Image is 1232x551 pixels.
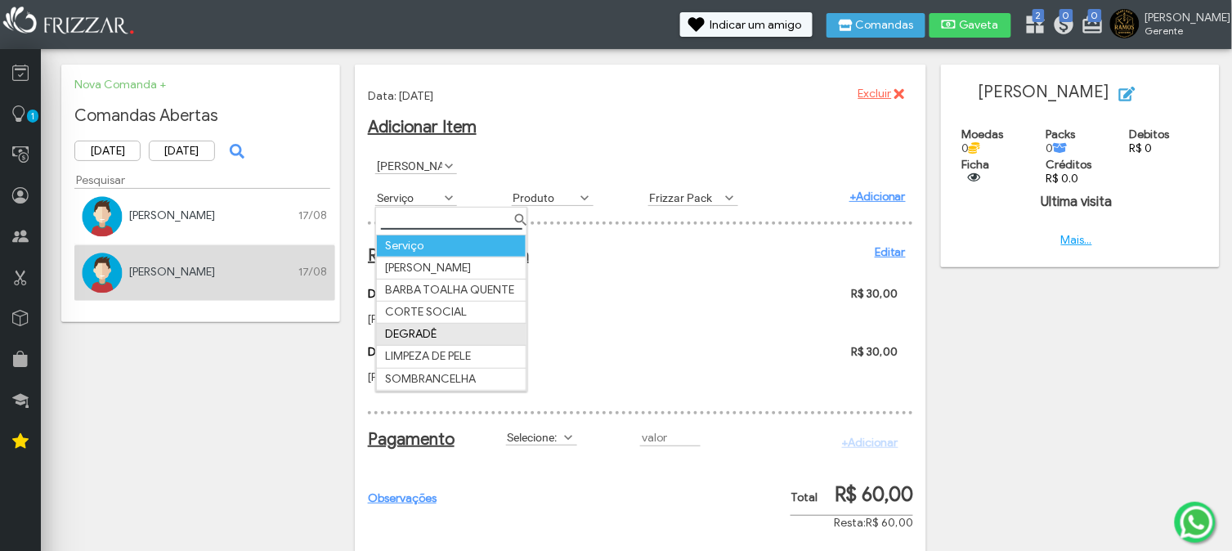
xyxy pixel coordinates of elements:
[710,20,801,31] span: Indicar um amigo
[512,190,579,205] label: Produto
[858,82,892,106] span: Excluir
[866,516,913,530] span: R$ 60,00
[835,482,913,507] span: R$ 60,00
[791,516,913,530] div: Resta:
[961,128,1003,141] span: Moedas
[852,345,898,359] span: R$ 30,00
[954,82,1207,106] h2: [PERSON_NAME]
[74,78,166,92] a: Nova Comanda +
[506,429,562,445] label: Selecione:
[381,213,522,230] input: Filtro
[959,20,1000,31] span: Gaveta
[377,279,526,301] td: BARBA TOALHA QUENTE
[375,158,442,173] label: [PERSON_NAME]
[791,491,818,504] span: Total
[680,12,813,37] button: Indicar um amigo
[1046,158,1091,172] span: Créditos
[74,105,327,126] h2: Comandas Abertas
[1177,503,1216,542] img: whatsapp.png
[852,287,898,301] span: R$ 30,00
[368,345,419,359] span: DEGRADÊ
[961,172,986,184] button: ui-button
[954,194,1198,210] h4: Ultima visita
[368,429,450,450] h2: Pagamento
[961,158,989,172] span: Ficha
[375,190,442,205] label: Serviço
[1046,128,1075,141] span: Packs
[129,265,215,279] a: [PERSON_NAME]
[847,82,912,106] button: Excluir
[1109,82,1181,106] button: Editar
[1130,141,1153,155] a: R$ 0
[377,346,526,368] td: LIMPEZA DE PELE
[368,117,913,137] h2: Adicionar Item
[1046,141,1068,155] span: 0
[74,172,330,189] input: Pesquisar
[1082,13,1098,39] a: 0
[1145,11,1219,25] span: [PERSON_NAME]
[368,370,674,384] p: [PERSON_NAME]
[1053,13,1069,39] a: 0
[377,302,526,324] td: CORTE SOCIAL
[368,491,437,505] a: Observações
[368,287,419,301] span: DEGRADÊ
[149,141,215,161] input: Data Final
[1088,9,1102,22] span: 0
[1033,9,1045,22] span: 2
[640,429,701,446] input: valor
[1046,172,1078,186] a: R$ 0.0
[1060,9,1073,22] span: 0
[1061,233,1092,247] a: Mais...
[377,324,526,346] td: DEGRADÊ
[930,13,1011,38] button: Gaveta
[368,89,913,103] p: Data: [DATE]
[27,110,38,123] span: 1
[827,13,925,38] button: Comandas
[1110,9,1224,42] a: [PERSON_NAME] Gerente
[1024,13,1041,39] a: 2
[368,245,906,266] h2: Resumo da Comanda
[377,235,526,257] td: Serviço
[648,190,724,205] label: Frizzar Pack
[377,368,526,390] td: SOMBRANCELHA
[368,312,674,326] p: [PERSON_NAME]
[856,20,914,31] span: Comandas
[1145,25,1219,37] span: Gerente
[1139,82,1170,106] span: Editar
[875,245,906,259] a: Editar
[377,257,526,279] td: [PERSON_NAME]
[299,208,328,222] span: 17/08
[849,190,906,204] a: +Adicionar
[299,265,328,279] span: 17/08
[129,208,215,222] a: [PERSON_NAME]
[961,141,980,155] span: 0
[223,139,248,164] button: ui-button
[235,139,236,164] span: ui-button
[1130,128,1170,141] span: Debitos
